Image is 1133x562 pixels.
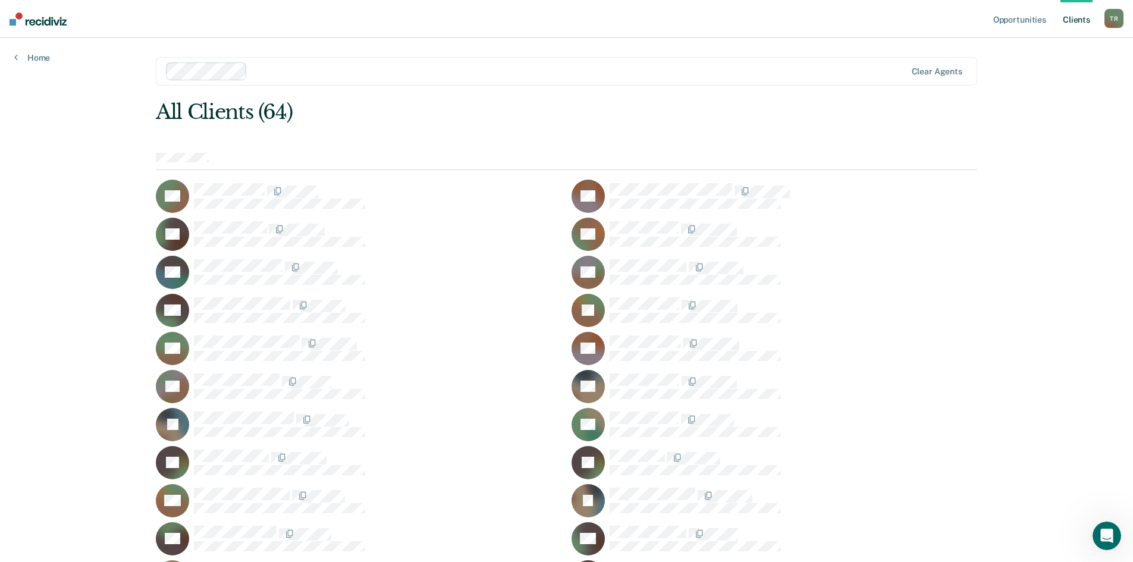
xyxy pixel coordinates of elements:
[1104,9,1123,28] div: T R
[10,12,67,26] img: Recidiviz
[1093,522,1121,550] iframe: Intercom live chat
[1104,9,1123,28] button: TR
[156,100,813,124] div: All Clients (64)
[912,67,962,77] div: Clear agents
[14,52,50,63] a: Home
